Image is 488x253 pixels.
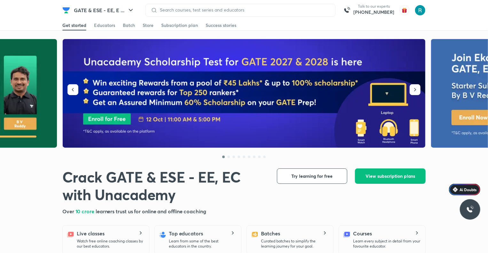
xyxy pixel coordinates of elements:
div: Success stories [206,22,236,29]
span: 10 crore [75,208,96,215]
div: Subscription plan [161,22,198,29]
span: Try learning for free [292,173,333,179]
span: Ai Doubts [460,187,476,192]
a: [PHONE_NUMBER] [353,9,394,15]
p: Curated batches to simplify the learning journey for your goal. [261,239,328,249]
input: Search courses, test series and educators [157,7,330,12]
div: Educators [94,22,115,29]
a: Subscription plan [161,20,198,30]
a: Batch [123,20,135,30]
button: GATE & ESE - EE, E ... [70,4,138,17]
h5: Batches [261,230,280,237]
a: Educators [94,20,115,30]
p: Talk to our experts [353,4,394,9]
p: Learn every subject in detail from your favourite educator. [353,239,420,249]
p: Learn from some of the best educators in the country. [169,239,236,249]
div: Store [143,22,153,29]
h5: Top educators [169,230,203,237]
a: Store [143,20,153,30]
img: Icon [453,187,458,192]
h5: Live classes [77,230,105,237]
div: Batch [123,22,135,29]
div: Get started [62,22,86,29]
a: Success stories [206,20,236,30]
a: Get started [62,20,86,30]
button: Try learning for free [277,168,347,184]
a: Ai Doubts [449,184,480,195]
span: View subscription plans [366,173,415,179]
span: learners trust us for online and offline coaching [96,208,206,215]
img: Company Logo [62,6,70,14]
button: View subscription plans [355,168,426,184]
span: Over [62,208,75,215]
img: ttu [466,206,474,213]
img: call-us [341,4,353,17]
h5: Courses [353,230,372,237]
h1: Crack GATE & ESE - EE, EC with Unacademy [62,168,267,204]
img: AaDeeTri [415,5,426,16]
p: Watch free online coaching classes by our best educators. [77,239,144,249]
img: avatar [399,5,410,15]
